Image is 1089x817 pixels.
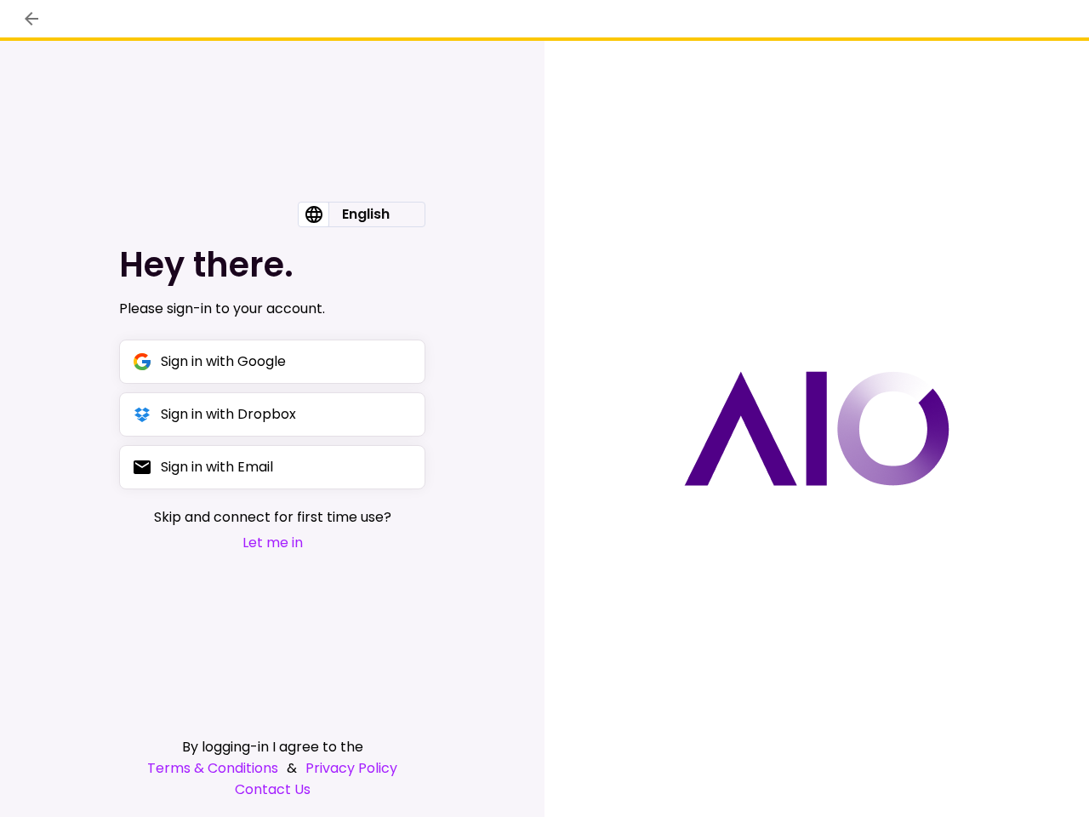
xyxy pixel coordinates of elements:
div: By logging-in I agree to the [119,736,425,757]
div: Please sign-in to your account. [119,299,425,319]
a: Terms & Conditions [147,757,278,779]
span: Skip and connect for first time use? [154,506,391,528]
div: English [328,203,403,226]
img: AIO logo [684,371,949,486]
div: Sign in with Google [161,351,286,372]
div: & [119,757,425,779]
h1: Hey there. [119,244,425,285]
button: Sign in with Email [119,445,425,489]
button: Sign in with Google [119,340,425,384]
button: back [17,4,46,33]
div: Sign in with Email [161,456,273,477]
a: Privacy Policy [305,757,397,779]
div: Sign in with Dropbox [161,403,296,425]
button: Let me in [154,532,391,553]
button: Sign in with Dropbox [119,392,425,437]
a: Contact Us [119,779,425,800]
